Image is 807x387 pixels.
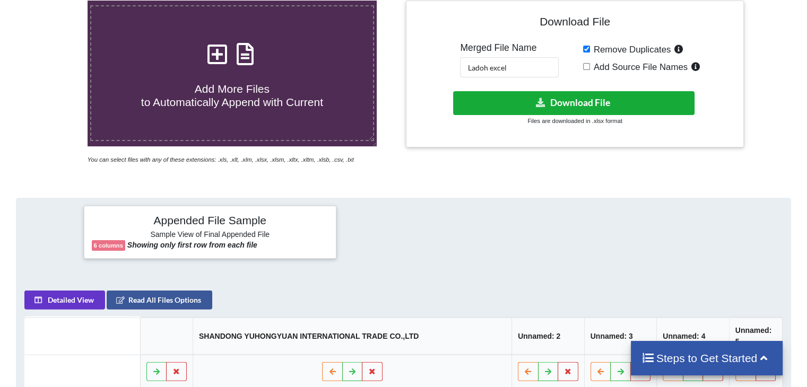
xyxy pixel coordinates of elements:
span: Remove Duplicates [590,45,671,55]
th: SHANDONG YUHONGYUAN INTERNATIONAL TRADE CO.,LTD [193,317,511,354]
i: You can select files with any of these extensions: .xls, .xlt, .xlm, .xlsx, .xlsm, .xltx, .xltm, ... [88,156,354,163]
th: Unnamed: 2 [511,317,584,354]
h4: Steps to Get Started [641,351,773,365]
span: Add More Files to Automatically Append with Current [141,83,323,108]
h6: Sample View of Final Appended File [92,230,328,241]
th: Unnamed: 5 [729,317,782,354]
h4: Appended File Sample [92,214,328,228]
h5: Merged File Name [460,42,559,54]
th: Unnamed: 3 [584,317,657,354]
button: Read All Files Options [107,290,212,309]
b: 6 columns [94,242,123,249]
b: Showing only first row from each file [127,241,257,249]
small: Files are downloaded in .xlsx format [527,118,622,124]
input: Enter File Name [460,57,559,77]
button: Download File [453,91,695,115]
span: Add Source File Names [590,62,688,72]
th: Unnamed: 4 [656,317,729,354]
h4: Download File [414,8,735,39]
button: Detailed View [24,290,105,309]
